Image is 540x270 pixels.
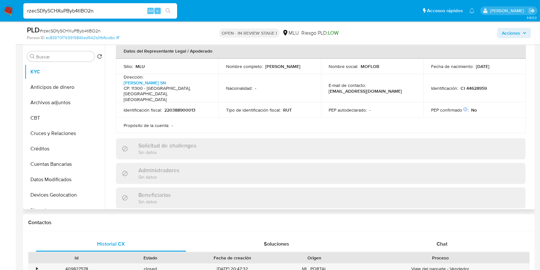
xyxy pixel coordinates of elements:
[469,8,475,13] a: Notificaciones
[25,64,105,80] button: KYC
[476,63,489,69] p: [DATE]
[40,28,101,34] span: # rzecSDfySCHXuPByb4tlBO2n
[282,255,347,261] div: Origen
[329,88,402,94] p: [EMAIL_ADDRESS][DOMAIN_NAME]
[192,255,273,261] div: Fecha de creación
[219,29,280,38] p: OPEN - IN REVIEW STAGE I
[25,126,105,141] button: Cruces y Relaciones
[226,107,281,113] p: Tipo de identificación fiscal :
[28,219,530,226] h1: Contactos
[27,35,45,41] b: Person ID
[471,107,477,113] p: No
[361,63,379,69] p: MOFLOB
[46,35,119,41] a: ec83970f769919846ed942b0fbfbcdbc
[528,7,535,14] a: Salir
[116,163,526,184] div: AdministradoresSin datos
[527,15,537,20] span: 3.163.0
[116,138,526,159] div: Solicitud de challengesSin datos
[118,255,183,261] div: Estado
[25,156,105,172] button: Cuentas Bancarias
[356,255,525,261] div: Proceso
[124,86,208,103] h4: CP: 11300 - [GEOGRAPHIC_DATA], [GEOGRAPHIC_DATA], [GEOGRAPHIC_DATA]
[461,85,487,91] p: CI 44628959
[255,85,256,91] p: -
[138,198,171,205] p: Sin datos
[329,107,367,113] p: PEP autodeclarado :
[369,107,371,113] p: -
[157,8,159,14] span: s
[172,122,173,128] p: -
[427,7,463,14] span: Accesos rápidos
[23,7,177,15] input: Buscar usuario o caso...
[116,188,526,208] div: BeneficiariosSin datos
[329,82,366,88] p: E-mail de contacto :
[116,43,526,59] th: Datos del Representante Legal / Apoderado
[282,30,299,37] div: MLU
[44,255,109,261] div: Id
[437,240,447,248] span: Chat
[124,74,143,80] p: Dirección :
[25,203,105,218] button: Direcciones
[138,149,196,155] p: Sin datos
[164,107,195,113] p: 220388900013
[328,29,339,37] span: LOW
[36,54,92,60] input: Buscar
[329,63,358,69] p: Nombre social :
[502,28,520,38] span: Acciones
[431,63,473,69] p: Fecha de nacimiento :
[497,28,531,38] button: Acciones
[138,174,179,180] p: Sin datos
[161,6,175,15] button: search-icon
[97,54,102,61] button: Volver al orden por defecto
[265,63,300,69] p: [PERSON_NAME]
[226,63,263,69] p: Nombre completo :
[124,63,133,69] p: Sitio :
[97,240,125,248] span: Historial CX
[25,80,105,95] button: Anticipos de dinero
[27,25,40,35] b: PLD
[264,240,289,248] span: Soluciones
[124,80,166,86] a: [PERSON_NAME] SN
[25,141,105,156] button: Créditos
[148,8,153,14] span: Alt
[124,122,169,128] p: Propósito de la cuenta :
[283,107,292,113] p: RUT
[25,95,105,110] button: Archivos adjuntos
[30,54,35,59] button: Buscar
[138,142,196,149] h3: Solicitud de challenges
[25,172,105,187] button: Datos Modificados
[226,85,252,91] p: Nacionalidad :
[25,187,105,203] button: Devices Geolocation
[135,63,145,69] p: MLU
[301,30,339,37] span: Riesgo PLD:
[490,8,526,14] p: ximena.felix@mercadolibre.com
[431,107,469,113] p: PEP confirmado :
[124,107,162,113] p: Identificación fiscal :
[431,85,458,91] p: Identificación :
[138,191,171,198] h3: Beneficiarios
[138,167,179,174] h3: Administradores
[25,110,105,126] button: CBT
